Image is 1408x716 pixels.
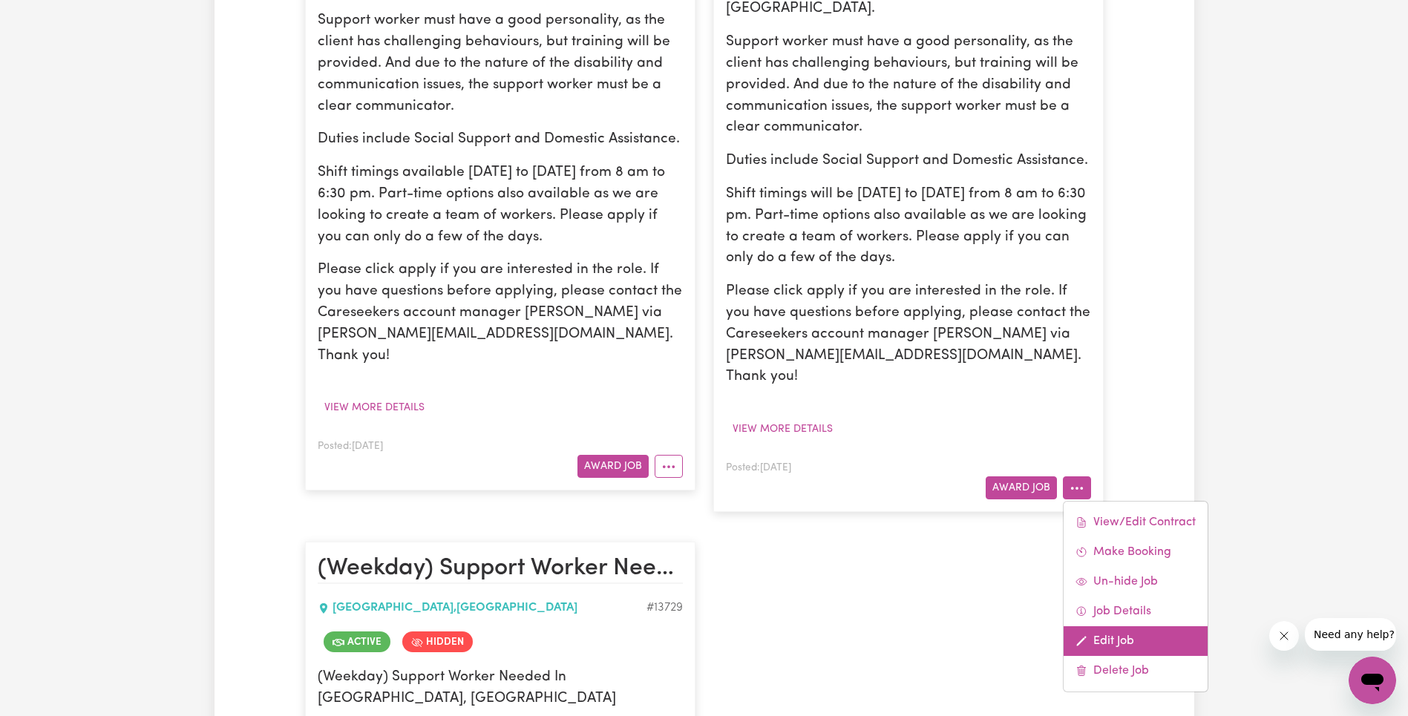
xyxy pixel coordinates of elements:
button: More options [655,455,683,478]
iframe: Button to launch messaging window [1349,657,1396,704]
p: Shift timings will be [DATE] to [DATE] from 8 am to 6:30 pm. Part-time options also available as ... [726,184,1091,269]
button: More options [1063,476,1091,499]
a: Make Booking [1064,537,1208,567]
button: Award Job [577,455,649,478]
span: Posted: [DATE] [726,463,791,473]
p: Support worker must have a good personality, as the client has challenging behaviours, but traini... [318,10,683,117]
span: Job is active [324,631,390,652]
p: Shift timings available [DATE] to [DATE] from 8 am to 6:30 pm. Part-time options also available a... [318,162,683,248]
button: View more details [726,418,839,441]
p: Duties include Social Support and Domestic Assistance. [726,151,1091,172]
p: Please click apply if you are interested in the role. If you have questions before applying, plea... [726,281,1091,388]
p: Please click apply if you are interested in the role. If you have questions before applying, plea... [318,260,683,367]
iframe: Message from company [1305,618,1396,651]
p: Support worker must have a good personality, as the client has challenging behaviours, but traini... [726,32,1091,139]
div: More options [1063,501,1208,692]
a: View/Edit Contract [1064,508,1208,537]
iframe: Close message [1269,621,1299,651]
p: Duties include Social Support and Domestic Assistance. [318,129,683,151]
p: (Weekday) Support Worker Needed In [GEOGRAPHIC_DATA], [GEOGRAPHIC_DATA] [318,667,683,710]
a: Delete Job [1064,656,1208,686]
a: Edit Job [1064,626,1208,656]
h2: (Weekday) Support Worker Needed In Singleton, WA [318,554,683,584]
button: Award Job [986,476,1057,499]
button: View more details [318,396,431,419]
div: [GEOGRAPHIC_DATA] , [GEOGRAPHIC_DATA] [318,599,646,617]
div: Job ID #13729 [646,599,683,617]
a: Job Details [1064,597,1208,626]
span: Job is hidden [402,631,473,652]
a: Un-hide Job [1064,567,1208,597]
span: Posted: [DATE] [318,441,383,451]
